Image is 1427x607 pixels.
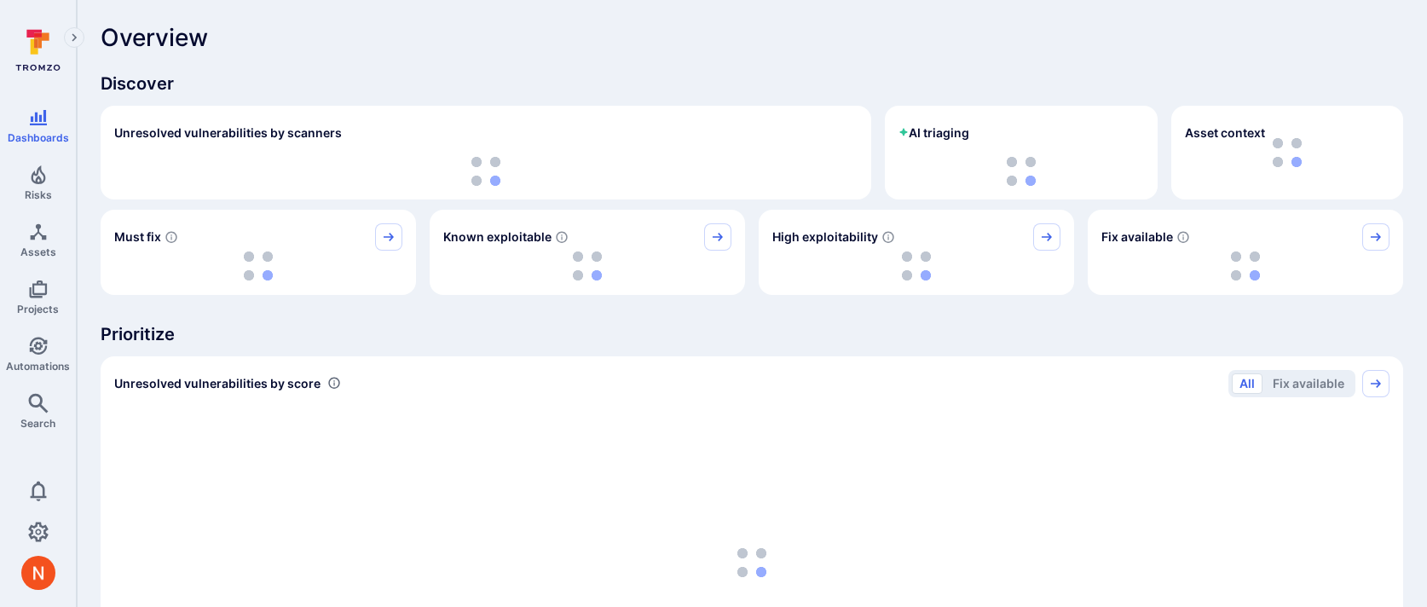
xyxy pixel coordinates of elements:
[6,360,70,373] span: Automations
[21,556,55,590] img: ACg8ocIprwjrgDQnDsNSk9Ghn5p5-B8DpAKWoJ5Gi9syOE4K59tr4Q=s96-c
[327,374,341,392] div: Number of vulnerabilities in status 'Open' 'Triaged' and 'In process' grouped by score
[101,322,1403,346] span: Prioritize
[114,157,858,186] div: loading spinner
[430,210,745,295] div: Known exploitable
[1265,373,1352,394] button: Fix available
[21,556,55,590] div: Neeren Patki
[244,251,273,280] img: Loading...
[101,210,416,295] div: Must fix
[1101,251,1389,281] div: loading spinner
[20,246,56,258] span: Assets
[759,210,1074,295] div: High exploitability
[443,228,552,246] span: Known exploitable
[1101,228,1173,246] span: Fix available
[25,188,52,201] span: Risks
[114,124,342,142] h2: Unresolved vulnerabilities by scanners
[114,228,161,246] span: Must fix
[772,228,878,246] span: High exploitability
[573,251,602,280] img: Loading...
[101,72,1403,95] span: Discover
[165,230,178,244] svg: Risk score >=40 , missed SLA
[902,251,931,280] img: Loading...
[772,251,1060,281] div: loading spinner
[64,27,84,48] button: Expand navigation menu
[1007,157,1036,186] img: Loading...
[1176,230,1190,244] svg: Vulnerabilities with fix available
[1232,373,1262,394] button: All
[443,251,731,281] div: loading spinner
[101,24,208,51] span: Overview
[68,31,80,45] i: Expand navigation menu
[1185,124,1265,142] span: Asset context
[17,303,59,315] span: Projects
[1231,251,1260,280] img: Loading...
[898,157,1144,186] div: loading spinner
[555,230,569,244] svg: Confirmed exploitable by KEV
[737,548,766,577] img: Loading...
[881,230,895,244] svg: EPSS score ≥ 0.7
[1088,210,1403,295] div: Fix available
[114,375,321,392] span: Unresolved vulnerabilities by score
[8,131,69,144] span: Dashboards
[898,124,969,142] h2: AI triaging
[20,417,55,430] span: Search
[471,157,500,186] img: Loading...
[114,251,402,281] div: loading spinner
